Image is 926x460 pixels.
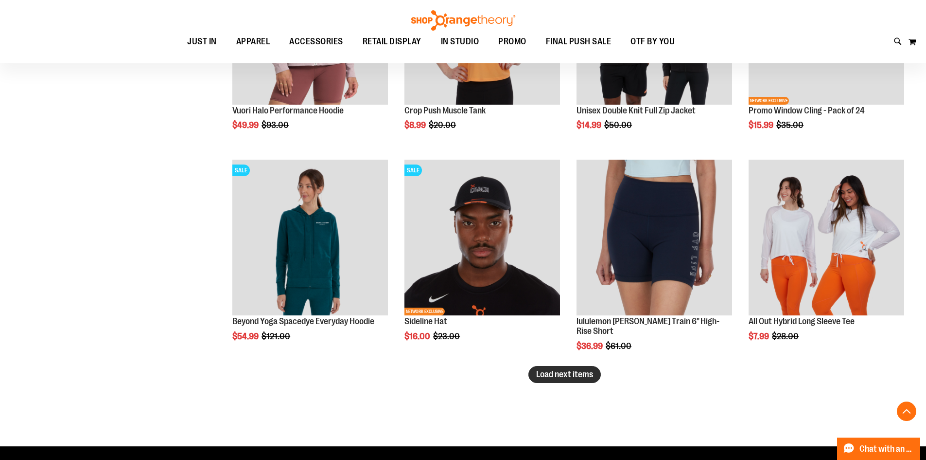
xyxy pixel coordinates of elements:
span: $35.00 [776,120,805,130]
span: FINAL PUSH SALE [546,31,612,53]
img: Sideline Hat primary image [404,160,560,315]
a: All Out Hybrid Long Sleeve Tee [749,316,855,326]
div: product [744,155,909,366]
span: RETAIL DISPLAY [363,31,421,53]
img: Product image for All Out Hybrid Long Sleeve Tee [749,160,904,315]
span: $121.00 [262,331,292,341]
span: $8.99 [404,120,427,130]
span: $93.00 [262,120,290,130]
span: $15.99 [749,120,775,130]
div: product [400,155,565,366]
div: product [572,155,737,375]
span: Load next items [536,369,593,379]
button: Back To Top [897,402,916,421]
span: SALE [232,165,250,176]
a: lululemon [PERSON_NAME] Train 6" High-Rise Short [577,316,719,336]
a: Promo Window Cling - Pack of 24 [749,106,865,115]
span: NETWORK EXCLUSIVE [749,97,789,105]
span: $61.00 [606,341,633,351]
span: ACCESSORIES [289,31,343,53]
span: PROMO [498,31,526,53]
span: $50.00 [604,120,633,130]
a: Vuori Halo Performance Hoodie [232,106,344,115]
span: $7.99 [749,331,770,341]
span: SALE [404,165,422,176]
a: Product image for lululemon Wunder Train 6" High-Rise Short [577,160,732,317]
span: $54.99 [232,331,260,341]
span: $20.00 [429,120,457,130]
span: IN STUDIO [441,31,479,53]
span: $36.99 [577,341,604,351]
span: NETWORK EXCLUSIVE [404,308,445,315]
a: Beyond Yoga Spacedye Everyday Hoodie [232,316,374,326]
button: Load next items [528,366,601,383]
span: Chat with an Expert [859,444,914,454]
span: $14.99 [577,120,603,130]
img: Shop Orangetheory [410,10,517,31]
a: Sideline Hat primary imageSALENETWORK EXCLUSIVE [404,160,560,317]
a: Unisex Double Knit Full Zip Jacket [577,106,696,115]
img: Product image for lululemon Wunder Train 6" High-Rise Short [577,160,732,315]
span: OTF BY YOU [630,31,675,53]
span: $23.00 [433,331,461,341]
button: Chat with an Expert [837,438,921,460]
a: Product image for Beyond Yoga Spacedye Everyday HoodieSALE [232,160,388,317]
span: $49.99 [232,120,260,130]
a: Sideline Hat [404,316,447,326]
span: $28.00 [772,331,800,341]
span: $16.00 [404,331,432,341]
img: Product image for Beyond Yoga Spacedye Everyday Hoodie [232,160,388,315]
span: APPAREL [236,31,270,53]
div: product [227,155,393,366]
a: Product image for All Out Hybrid Long Sleeve Tee [749,160,904,317]
span: JUST IN [187,31,217,53]
a: Crop Push Muscle Tank [404,106,486,115]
